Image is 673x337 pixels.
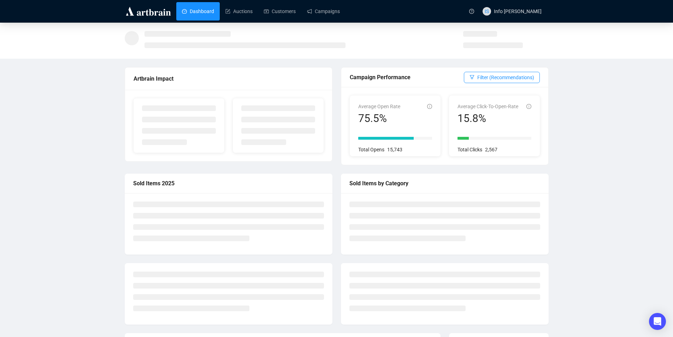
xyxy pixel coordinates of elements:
div: Open Intercom Messenger [649,313,666,330]
span: Info [PERSON_NAME] [494,8,542,14]
div: 15.8% [457,112,518,125]
span: info-circle [427,104,432,109]
span: 2,567 [485,147,497,152]
a: Customers [264,2,296,21]
a: Dashboard [182,2,214,21]
span: info-circle [526,104,531,109]
div: Artbrain Impact [134,74,324,83]
span: Average Open Rate [358,104,400,109]
div: Sold Items 2025 [133,179,324,188]
div: Campaign Performance [350,73,464,82]
span: question-circle [469,9,474,14]
div: Sold Items by Category [349,179,540,188]
span: 15,743 [387,147,402,152]
button: Filter (Recommendations) [464,72,540,83]
span: Total Clicks [457,147,482,152]
span: Total Opens [358,147,384,152]
span: filter [470,75,474,80]
span: Average Click-To-Open-Rate [457,104,518,109]
a: Auctions [225,2,253,21]
span: Filter (Recommendations) [477,74,534,81]
span: IS [485,7,489,15]
img: logo [125,6,172,17]
a: Campaigns [307,2,340,21]
div: 75.5% [358,112,400,125]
